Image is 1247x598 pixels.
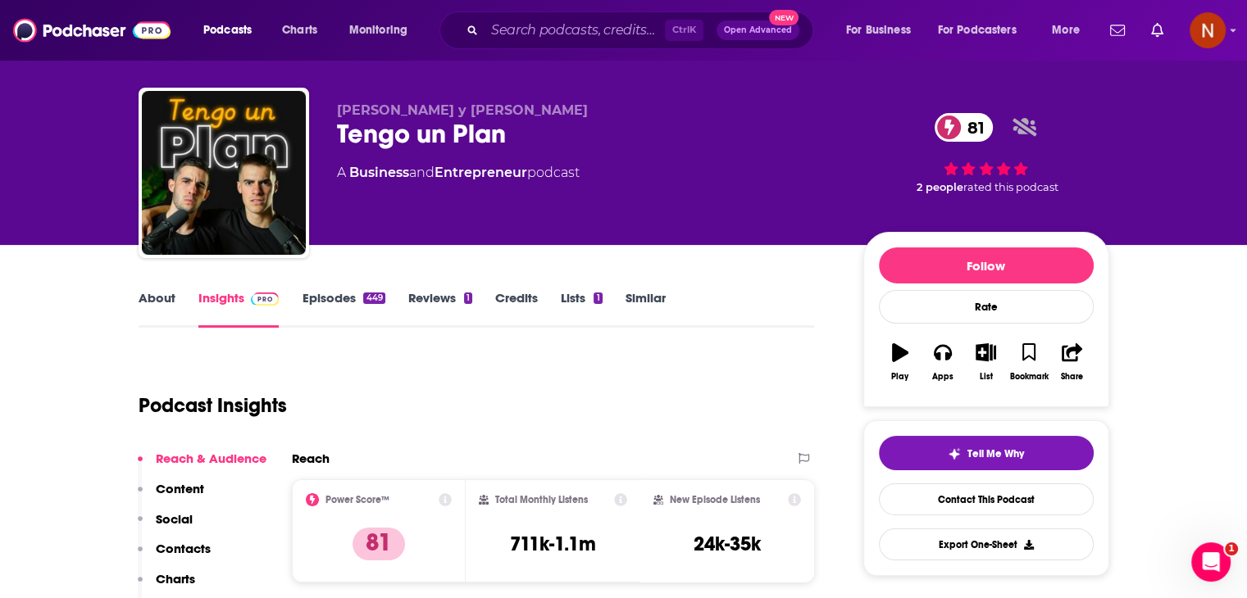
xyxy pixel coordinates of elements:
[464,292,472,304] div: 1
[879,436,1094,470] button: tell me why sparkleTell Me Why
[879,528,1094,560] button: Export One-Sheet
[670,494,760,505] h2: New Episode Listens
[1191,542,1231,582] iframe: Intercom live chat
[1009,372,1048,382] div: Bookmark
[967,447,1024,460] span: Tell Me Why
[156,451,266,466] p: Reach & Audience
[138,511,193,541] button: Social
[561,290,602,328] a: Lists1
[13,15,171,46] img: Podchaser - Follow, Share and Rate Podcasts
[251,292,280,306] img: Podchaser Pro
[694,532,761,556] h3: 24k-35k
[922,333,964,392] button: Apps
[835,17,931,43] button: open menu
[879,483,1094,515] a: Contact This Podcast
[156,481,204,496] p: Content
[142,91,306,255] img: Tengo un Plan
[879,333,922,392] button: Play
[951,113,993,142] span: 81
[769,10,799,25] span: New
[156,571,195,587] p: Charts
[192,17,273,43] button: open menu
[271,17,327,43] a: Charts
[353,528,405,560] p: 81
[138,481,204,511] button: Content
[510,532,596,556] h3: 711k-1.1m
[964,333,1007,392] button: List
[1061,372,1083,382] div: Share
[863,102,1109,204] div: 81 2 peoplerated this podcast
[1104,16,1131,44] a: Show notifications dropdown
[932,372,953,382] div: Apps
[139,290,175,328] a: About
[1190,12,1226,48] button: Show profile menu
[1225,542,1238,555] span: 1
[203,19,252,42] span: Podcasts
[1040,17,1100,43] button: open menu
[485,17,665,43] input: Search podcasts, credits, & more...
[879,290,1094,324] div: Rate
[138,451,266,481] button: Reach & Audience
[1052,19,1080,42] span: More
[665,20,703,41] span: Ctrl K
[455,11,829,49] div: Search podcasts, credits, & more...
[325,494,389,505] h2: Power Score™
[435,165,527,180] a: Entrepreneur
[1190,12,1226,48] span: Logged in as AdelNBM
[495,494,588,505] h2: Total Monthly Listens
[292,451,330,466] h2: Reach
[138,541,211,571] button: Contacts
[891,372,908,382] div: Play
[338,17,429,43] button: open menu
[879,247,1094,283] button: Follow
[139,393,287,418] h1: Podcast Insights
[626,290,666,328] a: Similar
[282,19,317,42] span: Charts
[927,17,1040,43] button: open menu
[1008,333,1050,392] button: Bookmark
[156,511,193,527] p: Social
[846,19,911,42] span: For Business
[495,290,538,328] a: Credits
[963,181,1058,193] span: rated this podcast
[1050,333,1093,392] button: Share
[948,447,961,460] img: tell me why sparkle
[1190,12,1226,48] img: User Profile
[198,290,280,328] a: InsightsPodchaser Pro
[363,292,385,304] div: 449
[409,165,435,180] span: and
[349,165,409,180] a: Business
[917,181,963,193] span: 2 people
[349,19,407,42] span: Monitoring
[408,290,472,328] a: Reviews1
[935,113,993,142] a: 81
[724,26,792,34] span: Open Advanced
[337,163,580,183] div: A podcast
[594,292,602,304] div: 1
[337,102,588,118] span: [PERSON_NAME] y [PERSON_NAME]
[1145,16,1170,44] a: Show notifications dropdown
[717,20,799,40] button: Open AdvancedNew
[302,290,385,328] a: Episodes449
[156,541,211,556] p: Contacts
[938,19,1017,42] span: For Podcasters
[980,372,993,382] div: List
